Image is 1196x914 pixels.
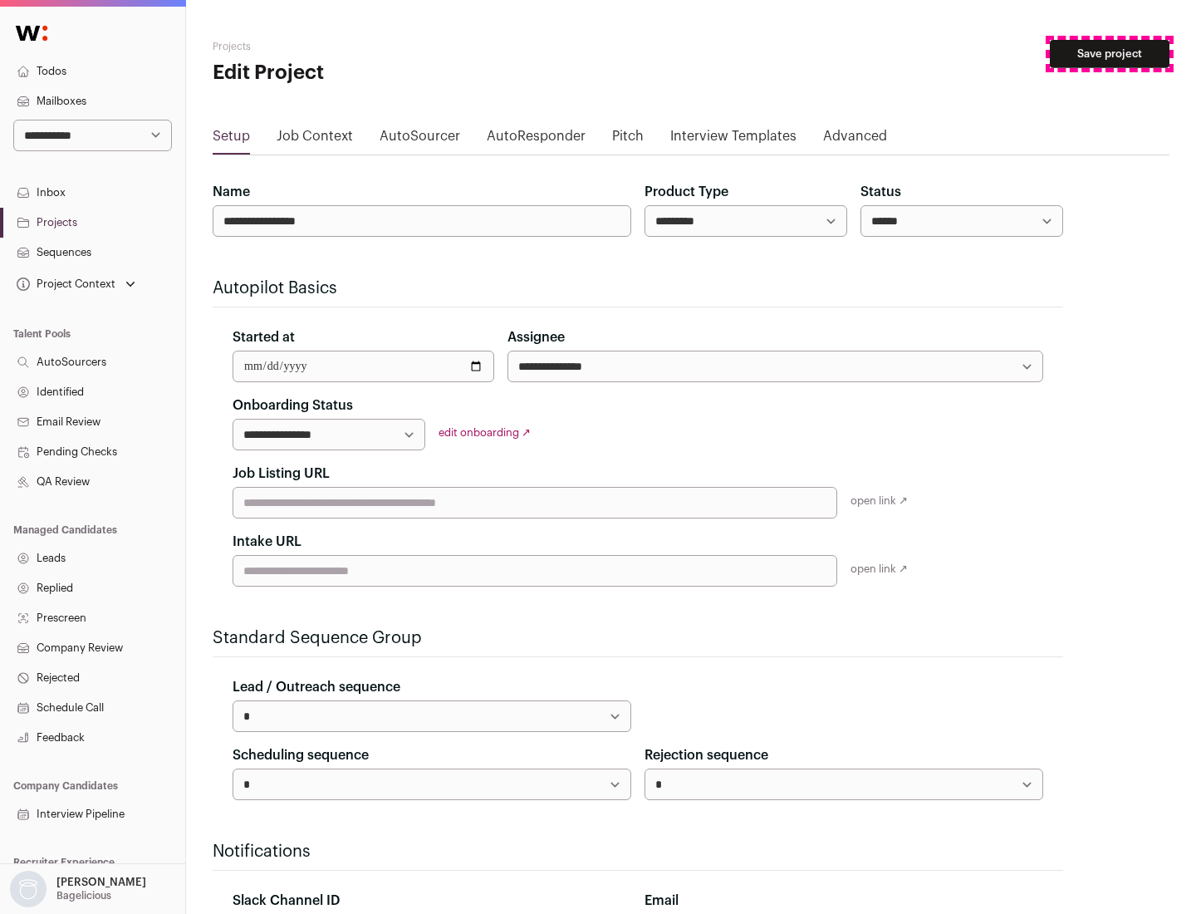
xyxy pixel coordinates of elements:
[56,876,146,889] p: [PERSON_NAME]
[1050,40,1169,68] button: Save project
[233,327,295,347] label: Started at
[213,840,1063,863] h2: Notifications
[13,278,115,291] div: Project Context
[860,182,901,202] label: Status
[213,277,1063,300] h2: Autopilot Basics
[233,745,369,765] label: Scheduling sequence
[645,745,768,765] label: Rejection sequence
[612,126,644,153] a: Pitch
[645,891,1043,911] div: Email
[233,891,340,911] label: Slack Channel ID
[10,871,47,907] img: nopic.png
[233,396,353,415] label: Onboarding Status
[213,182,250,202] label: Name
[507,327,565,347] label: Assignee
[213,40,532,53] h2: Projects
[213,627,1063,650] h2: Standard Sequence Group
[277,126,353,153] a: Job Context
[645,182,728,202] label: Product Type
[670,126,797,153] a: Interview Templates
[233,532,301,552] label: Intake URL
[7,17,56,50] img: Wellfound
[13,273,139,296] button: Open dropdown
[823,126,887,153] a: Advanced
[213,60,532,86] h1: Edit Project
[233,464,330,484] label: Job Listing URL
[56,889,111,902] p: Bagelicious
[487,126,586,153] a: AutoResponder
[213,126,250,153] a: Setup
[7,871,149,907] button: Open dropdown
[233,677,400,697] label: Lead / Outreach sequence
[380,126,460,153] a: AutoSourcer
[439,427,531,438] a: edit onboarding ↗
